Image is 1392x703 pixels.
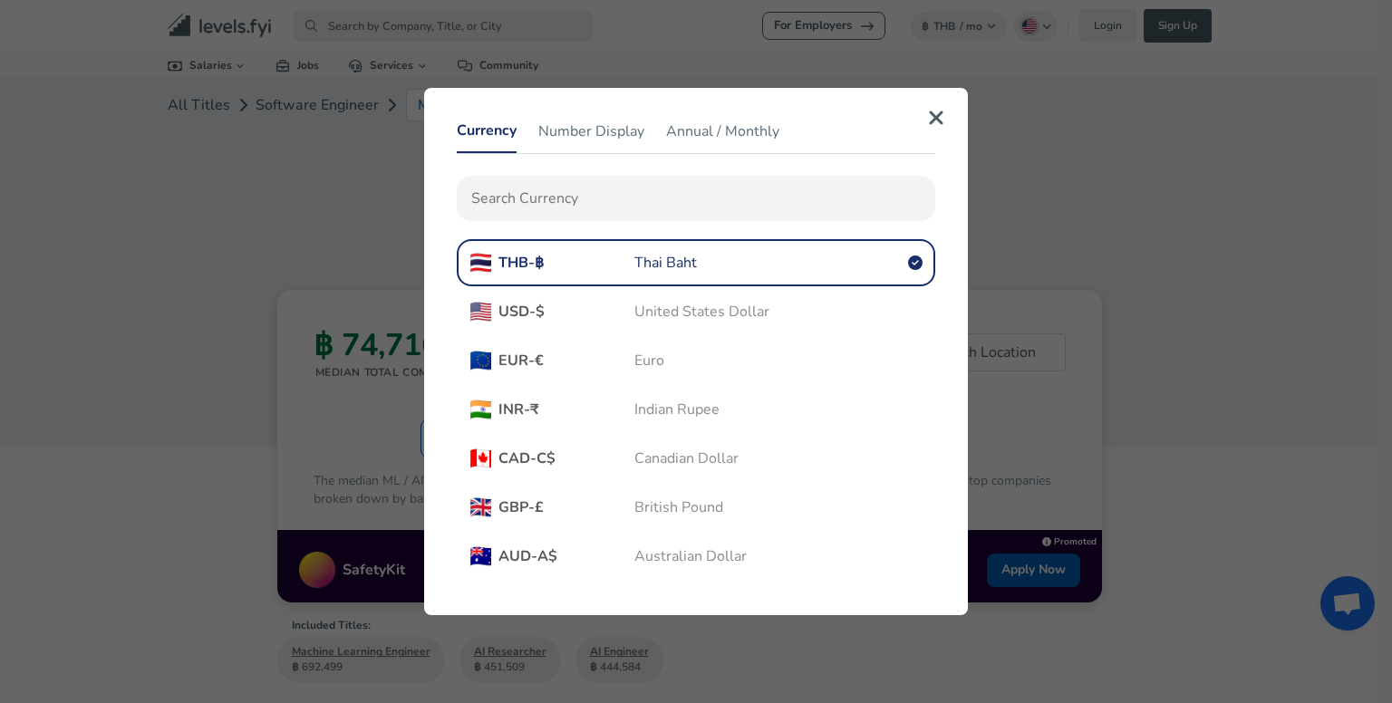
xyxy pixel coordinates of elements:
span: 🇺🇸 [469,301,491,323]
button: 🇮🇳INR-₹Indian Rupee [457,386,935,433]
span: British Pound [634,497,723,517]
button: 🇪🇺EUR-€Euro [457,337,935,384]
span: THB - ฿ [498,253,634,273]
span: 🇹🇭 [469,252,491,274]
span: 🇬🇧 [469,496,491,518]
button: 🇦🇺AUD-A$Australian Dollar [457,533,935,580]
span: AUD - A$ [498,546,634,566]
button: 🇺🇸USD-$United States Dollar [457,288,935,335]
span: Thai Baht [634,253,697,273]
span: Euro [634,351,664,371]
span: EUR - € [498,351,634,371]
span: 🇮🇳 [469,399,491,420]
span: 🇪🇺 [469,350,491,371]
span: Canadian Dollar [634,448,739,468]
span: USD - $ [498,302,634,322]
button: 🇬🇧GBP-£British Pound [457,484,935,531]
span: United States Dollar [634,302,769,322]
button: Number Display [538,110,644,153]
input: Search Currency [457,176,935,221]
span: Australian Dollar [634,546,747,566]
button: 🇹🇭THB-฿Thai Baht [457,239,935,286]
span: Indian Rupee [634,400,720,419]
span: GBP - £ [498,497,634,517]
span: 🇦🇺 [469,545,491,567]
button: 🇸🇬SGD-S$Singapore Dollar [457,582,935,629]
button: 🇨🇦CAD-C$Canadian Dollar [457,435,935,482]
button: Currency [457,110,517,153]
span: 🇨🇦 [469,448,491,469]
span: INR - ₹ [498,400,634,419]
button: Annual / Monthly [666,110,779,153]
span: CAD - C$ [498,448,634,468]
